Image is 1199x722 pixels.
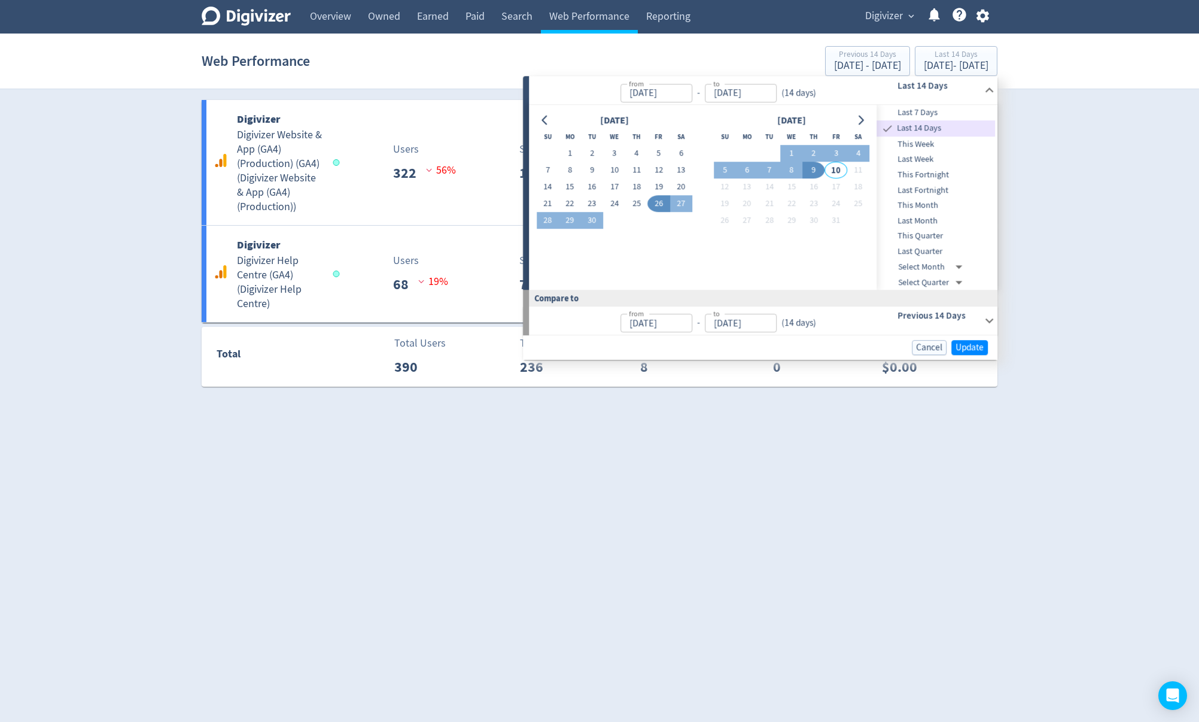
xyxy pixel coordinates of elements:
[758,213,780,229] button: 28
[625,145,647,162] button: 4
[625,179,647,196] button: 18
[581,145,603,162] button: 2
[333,159,343,166] span: Data last synced: 10 Oct 2025, 5:02am (AEDT)
[736,179,758,196] button: 13
[774,113,810,129] div: [DATE]
[825,162,847,179] button: 10
[877,183,996,198] div: Last Fortnight
[780,196,802,213] button: 22
[951,340,988,355] button: Update
[736,129,758,145] th: Monday
[877,138,996,151] span: This Week
[648,129,670,145] th: Friday
[882,356,927,378] p: $0.00
[581,162,603,179] button: 9
[714,179,736,196] button: 12
[758,162,780,179] button: 7
[897,309,979,323] h6: Previous 14 Days
[237,238,281,252] b: Digivizer
[692,317,705,330] div: -
[426,162,456,178] p: 56 %
[825,213,847,229] button: 31
[648,196,670,213] button: 26
[629,78,644,89] label: from
[803,213,825,229] button: 30
[393,274,418,295] p: 68
[877,245,996,258] span: Last Quarter
[714,129,736,145] th: Sunday
[955,343,984,352] span: Update
[877,244,996,259] div: Last Quarter
[581,179,603,196] button: 16
[670,196,692,213] button: 27
[924,60,988,71] div: [DATE] - [DATE]
[780,213,802,229] button: 29
[803,145,825,162] button: 2
[877,198,996,213] div: This Month
[714,196,736,213] button: 19
[559,213,581,229] button: 29
[861,7,917,26] button: Digivizer
[899,275,967,290] div: Select Quarter
[237,254,322,311] h5: Digivizer Help Centre (GA4) ( Digivizer Help Centre )
[825,196,847,213] button: 24
[603,196,625,213] button: 24
[648,145,670,162] button: 5
[924,50,988,60] div: Last 14 Days
[847,179,869,196] button: 18
[559,196,581,213] button: 22
[202,100,997,225] a: DigivizerDigivizer Website & App (GA4) (Production) (GA4)(Digivizer Website & App (GA4) (Producti...
[519,253,559,269] p: Sessions
[803,179,825,196] button: 16
[877,105,996,120] div: Last 7 Days
[877,213,996,229] div: Last Month
[670,179,692,196] button: 20
[916,343,942,352] span: Cancel
[847,129,869,145] th: Saturday
[877,230,996,243] span: This Quarter
[834,60,901,71] div: [DATE] - [DATE]
[877,168,996,181] span: This Fortnight
[581,129,603,145] th: Tuesday
[537,112,554,129] button: Go to previous month
[520,356,553,378] p: 236
[780,129,802,145] th: Wednesday
[394,335,446,351] p: Total Users
[834,50,901,60] div: Previous 14 Days
[520,335,586,351] p: Total Sessions
[713,309,720,319] label: to
[237,128,322,214] h5: Digivizer Website & App (GA4) (Production) (GA4) ( Digivizer Website & App (GA4) (Production) )
[537,162,559,179] button: 7
[915,46,997,76] button: Last 14 Days[DATE]- [DATE]
[803,162,825,179] button: 9
[603,145,625,162] button: 3
[780,162,802,179] button: 8
[648,179,670,196] button: 19
[393,141,419,157] p: Users
[773,356,790,378] p: 0
[670,145,692,162] button: 6
[877,106,996,119] span: Last 7 Days
[581,213,603,229] button: 30
[529,76,997,105] div: from-to(14 days)Last 14 Days
[877,105,996,290] nav: presets
[625,162,647,179] button: 11
[603,179,625,196] button: 17
[537,179,559,196] button: 14
[670,162,692,179] button: 13
[906,11,917,22] span: expand_more
[777,86,821,100] div: ( 14 days )
[519,274,544,295] p: 71
[758,196,780,213] button: 21
[847,162,869,179] button: 11
[825,179,847,196] button: 17
[877,152,996,168] div: Last Week
[625,196,647,213] button: 25
[648,162,670,179] button: 12
[202,226,997,322] a: DigivizerDigivizer Help Centre (GA4)(Digivizer Help Centre)Users68 19%Sessions71 19%Key Events0Tr...
[394,356,427,378] p: 390
[603,162,625,179] button: 10
[559,145,581,162] button: 1
[825,129,847,145] th: Friday
[877,184,996,197] span: Last Fortnight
